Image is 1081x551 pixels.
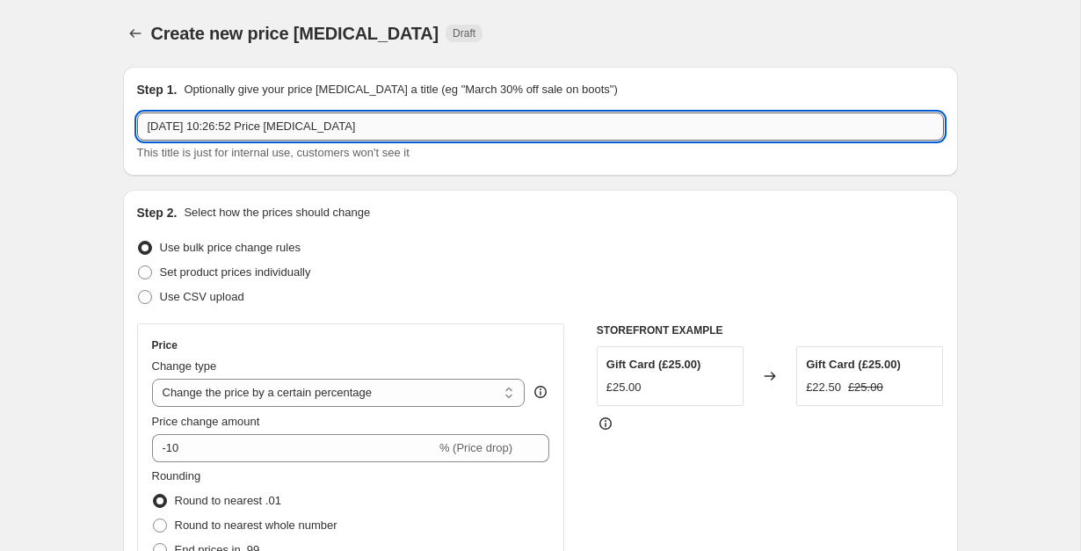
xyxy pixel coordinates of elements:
[606,379,642,396] div: £25.00
[152,469,201,482] span: Rounding
[152,338,178,352] h3: Price
[137,81,178,98] h2: Step 1.
[439,441,512,454] span: % (Price drop)
[606,358,701,371] span: Gift Card (£25.00)
[160,241,301,254] span: Use bulk price change rules
[532,383,549,401] div: help
[137,112,944,141] input: 30% off holiday sale
[152,415,260,428] span: Price change amount
[175,518,337,532] span: Round to nearest whole number
[137,146,410,159] span: This title is just for internal use, customers won't see it
[160,290,244,303] span: Use CSV upload
[137,204,178,221] h2: Step 2.
[597,323,944,337] h6: STOREFRONT EXAMPLE
[184,204,370,221] p: Select how the prices should change
[152,359,217,373] span: Change type
[123,21,148,46] button: Price change jobs
[453,26,475,40] span: Draft
[160,265,311,279] span: Set product prices individually
[152,434,436,462] input: -15
[175,494,281,507] span: Round to nearest .01
[848,379,883,396] strike: £25.00
[151,24,439,43] span: Create new price [MEDICAL_DATA]
[806,379,841,396] div: £22.50
[806,358,901,371] span: Gift Card (£25.00)
[184,81,617,98] p: Optionally give your price [MEDICAL_DATA] a title (eg "March 30% off sale on boots")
